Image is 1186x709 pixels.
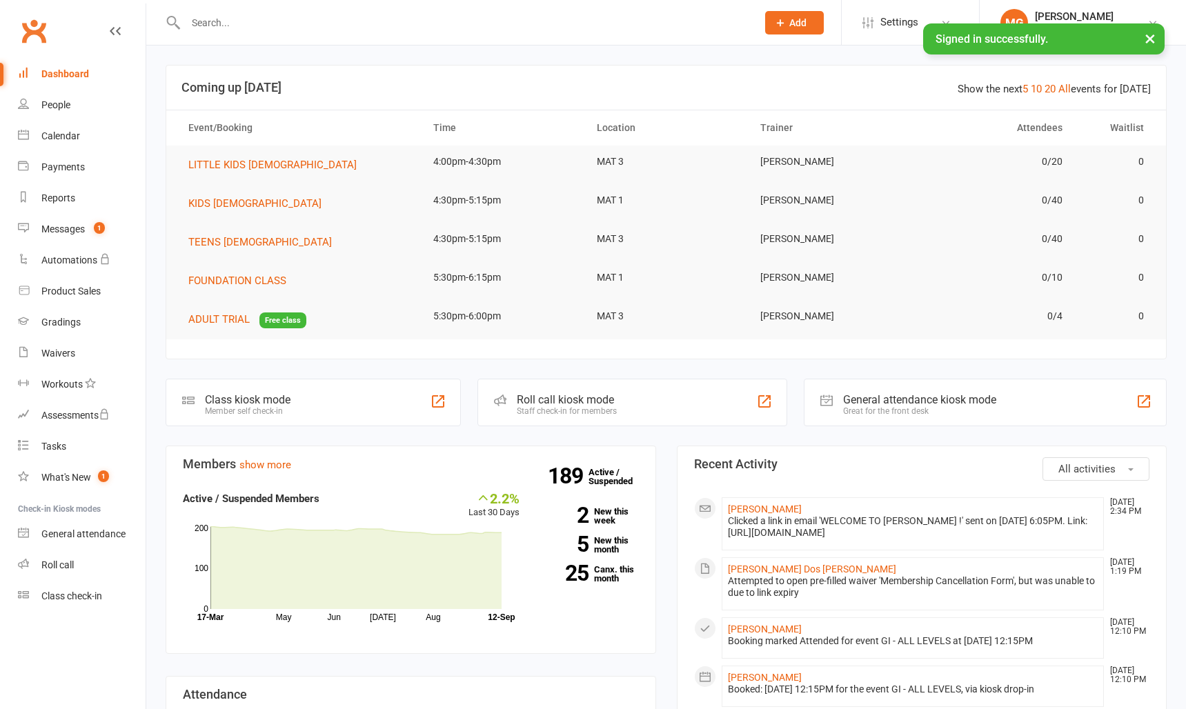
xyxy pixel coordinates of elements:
div: Waivers [41,348,75,359]
a: [PERSON_NAME] [728,623,802,635]
div: Tasks [41,441,66,452]
span: TEENS [DEMOGRAPHIC_DATA] [188,236,332,248]
td: MAT 1 [584,184,748,217]
div: General attendance kiosk mode [843,393,996,406]
td: MAT 1 [584,261,748,294]
div: Staff check-in for members [517,406,617,416]
td: 0/40 [911,184,1075,217]
a: Assessments [18,400,146,431]
div: Workouts [41,379,83,390]
div: Member self check-in [205,406,290,416]
th: Event/Booking [176,110,421,146]
a: 189Active / Suspended [589,457,649,496]
div: Clicked a link in email 'WELCOME TO [PERSON_NAME] !' sent on [DATE] 6:05PM. Link: [URL][DOMAIN_NAME] [728,515,1098,539]
td: 4:30pm-5:15pm [421,184,584,217]
td: MAT 3 [584,146,748,178]
div: Attempted to open pre-filled waiver 'Membership Cancellation Form', but was unable to due to link... [728,575,1098,599]
div: Roll call kiosk mode [517,393,617,406]
a: show more [239,459,291,471]
a: Payments [18,152,146,183]
span: 1 [98,470,109,482]
strong: Active / Suspended Members [183,492,319,505]
td: 0/10 [911,261,1075,294]
div: Dashboard [41,68,89,79]
span: ADULT TRIAL [188,313,250,326]
td: 0 [1075,184,1156,217]
time: [DATE] 12:10 PM [1103,666,1149,684]
span: 1 [94,222,105,234]
h3: Members [183,457,639,471]
span: Free class [259,312,306,328]
a: All [1058,83,1071,95]
span: LITTLE KIDS [DEMOGRAPHIC_DATA] [188,159,357,171]
td: [PERSON_NAME] [748,184,911,217]
td: 0/20 [911,146,1075,178]
div: General attendance [41,528,126,539]
div: Product Sales [41,286,101,297]
a: Reports [18,183,146,214]
td: 0 [1075,223,1156,255]
div: Booking marked Attended for event GI - ALL LEVELS at [DATE] 12:15PM [728,635,1098,647]
td: MAT 3 [584,223,748,255]
a: Messages 1 [18,214,146,245]
td: 5:30pm-6:15pm [421,261,584,294]
a: [PERSON_NAME] [728,672,802,683]
h3: Attendance [183,688,639,701]
div: Messages [41,223,85,234]
a: Roll call [18,550,146,581]
span: KIDS [DEMOGRAPHIC_DATA] [188,197,322,210]
a: Clubworx [17,14,51,48]
span: FOUNDATION CLASS [188,274,286,287]
a: [PERSON_NAME] Dos [PERSON_NAME] [728,563,896,575]
a: Automations [18,245,146,276]
a: 10 [1031,83,1042,95]
td: 5:30pm-6:00pm [421,300,584,332]
a: Gradings [18,307,146,338]
a: 5 [1022,83,1028,95]
button: FOUNDATION CLASS [188,272,296,289]
button: Add [765,11,824,34]
div: Booked: [DATE] 12:15PM for the event GI - ALL LEVELS, via kiosk drop-in [728,683,1098,695]
td: 4:00pm-4:30pm [421,146,584,178]
h3: Recent Activity [694,457,1150,471]
button: KIDS [DEMOGRAPHIC_DATA] [188,195,331,212]
span: Settings [880,7,918,38]
time: [DATE] 2:34 PM [1103,498,1149,516]
strong: 25 [540,563,589,583]
td: MAT 3 [584,300,748,332]
a: Dashboard [18,59,146,90]
a: Waivers [18,338,146,369]
td: 0 [1075,300,1156,332]
div: Calendar [41,130,80,141]
div: Reports [41,192,75,203]
th: Time [421,110,584,146]
a: Class kiosk mode [18,581,146,612]
a: Workouts [18,369,146,400]
span: Signed in successfully. [936,32,1048,46]
td: 0/40 [911,223,1075,255]
div: Class check-in [41,590,102,601]
time: [DATE] 1:19 PM [1103,558,1149,576]
a: Calendar [18,121,146,152]
a: General attendance kiosk mode [18,519,146,550]
a: 25Canx. this month [540,565,639,583]
h3: Coming up [DATE] [181,81,1151,94]
div: Assessments [41,410,110,421]
td: 4:30pm-5:15pm [421,223,584,255]
div: Class kiosk mode [205,393,290,406]
strong: 2 [540,505,589,526]
button: × [1138,23,1163,53]
div: MG [1000,9,1028,37]
div: Automations [41,254,97,266]
button: TEENS [DEMOGRAPHIC_DATA] [188,234,342,250]
a: 20 [1045,83,1056,95]
div: Payments [41,161,85,172]
span: Add [789,17,807,28]
td: 0/4 [911,300,1075,332]
button: All activities [1042,457,1149,481]
th: Waitlist [1075,110,1156,146]
button: ADULT TRIALFree class [188,311,306,328]
td: 0 [1075,261,1156,294]
a: [PERSON_NAME] [728,503,802,515]
div: Show the next events for [DATE] [958,81,1151,97]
